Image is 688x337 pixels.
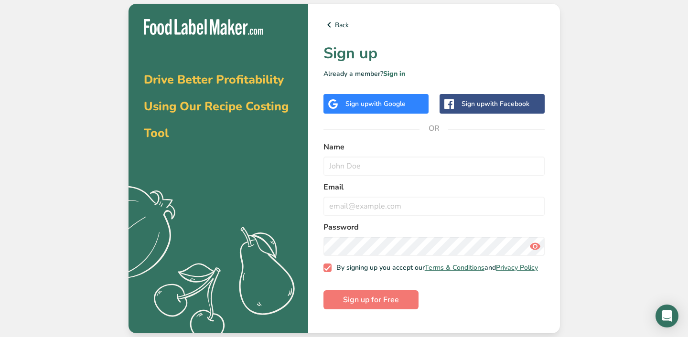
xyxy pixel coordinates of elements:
span: with Google [368,99,406,108]
img: Food Label Maker [144,19,263,35]
input: email@example.com [323,197,545,216]
div: Open Intercom Messenger [656,305,678,327]
span: By signing up you accept our and [332,263,538,272]
p: Already a member? [323,69,545,79]
a: Sign in [383,69,405,78]
h1: Sign up [323,42,545,65]
span: Drive Better Profitability Using Our Recipe Costing Tool [144,72,289,141]
label: Password [323,221,545,233]
label: Email [323,181,545,193]
a: Back [323,19,545,31]
span: with Facebook [484,99,529,108]
span: OR [419,114,448,143]
input: John Doe [323,157,545,176]
span: Sign up for Free [343,294,399,305]
div: Sign up [345,99,406,109]
button: Sign up for Free [323,290,419,309]
label: Name [323,141,545,153]
a: Privacy Policy [496,263,538,272]
div: Sign up [462,99,529,109]
a: Terms & Conditions [425,263,484,272]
